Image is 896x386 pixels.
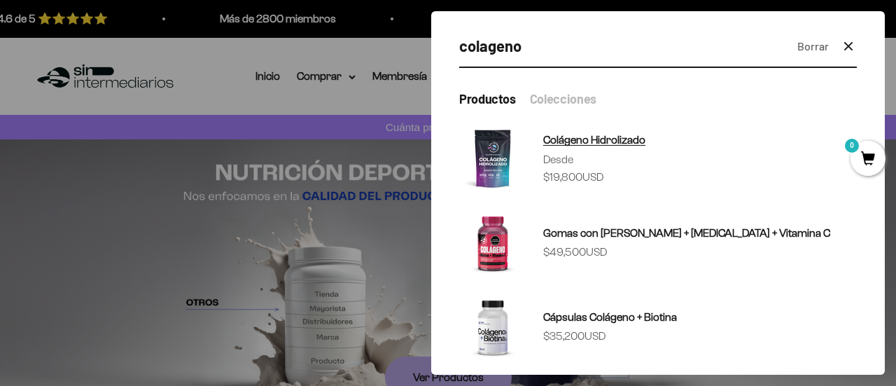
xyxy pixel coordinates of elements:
[843,137,860,154] mark: 0
[850,152,885,167] a: 0
[543,168,603,186] span: $19,800USD
[459,90,516,108] button: Productos
[543,327,605,345] span: $35,200USD
[543,134,645,146] span: Colágeno Hidrolizado
[530,90,596,108] button: Colecciones
[797,37,829,55] button: Borrar
[543,311,677,323] span: Cápsulas Colágeno + Biotina
[543,243,607,261] span: $49,500USD
[543,227,830,239] span: Gomas con [PERSON_NAME] + [MEDICAL_DATA] + Vitamina C
[459,34,786,58] input: Buscar
[459,209,526,276] img: Gomas con Colageno + Biotina + Vitamina C
[459,293,857,360] a: Cápsulas Colágeno + Biotina $35,200USD
[459,125,526,192] img: Colágeno Hidrolizado
[459,293,526,360] img: Cápsulas Colágeno + Biotina
[459,125,857,192] a: Colágeno Hidrolizado Desde$19,800USD
[543,151,603,186] sale-price: Desde
[459,209,857,276] a: Gomas con [PERSON_NAME] + [MEDICAL_DATA] + Vitamina C $49,500USD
